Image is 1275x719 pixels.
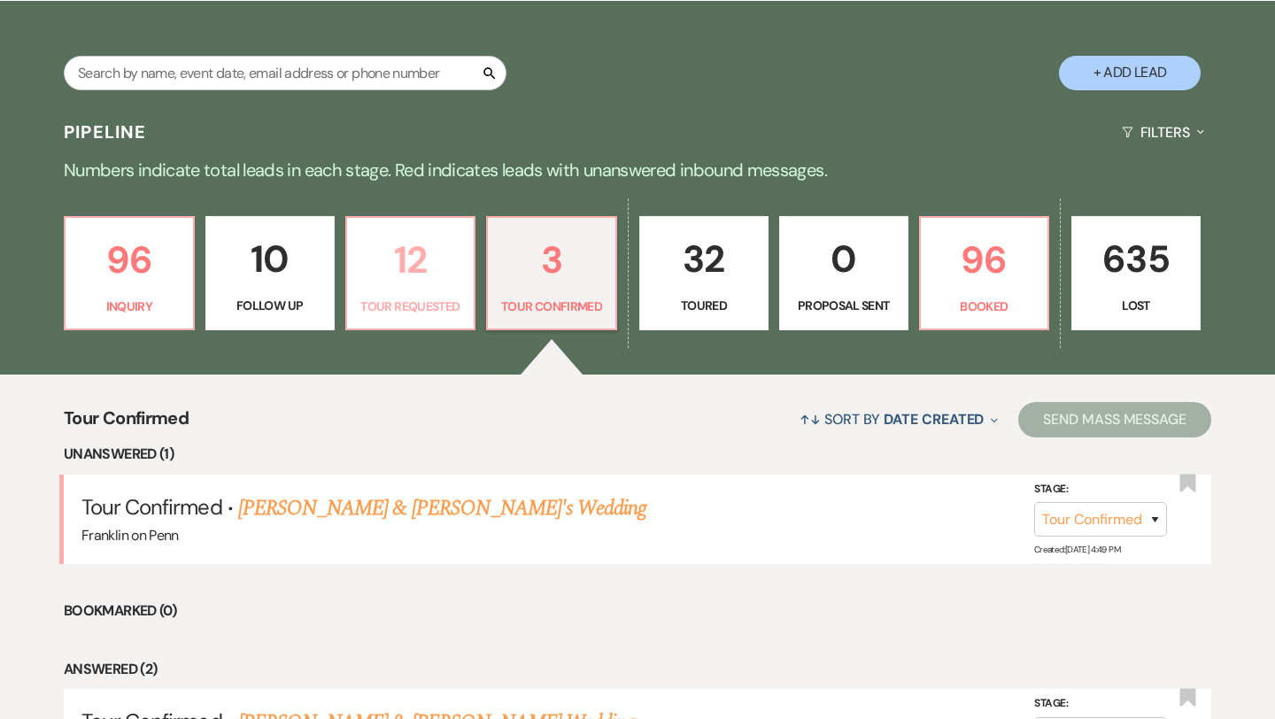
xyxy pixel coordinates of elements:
[651,296,757,315] p: Toured
[1059,56,1201,90] button: + Add Lead
[498,297,605,316] p: Tour Confirmed
[791,296,897,315] p: Proposal Sent
[884,410,984,429] span: Date Created
[64,405,189,443] span: Tour Confirmed
[931,230,1038,290] p: 96
[64,658,1211,681] li: Answered (2)
[217,296,323,315] p: Follow Up
[238,492,647,524] a: [PERSON_NAME] & [PERSON_NAME]'s Wedding
[358,297,464,316] p: Tour Requested
[345,216,476,331] a: 12Tour Requested
[64,216,195,331] a: 96Inquiry
[498,230,605,290] p: 3
[76,297,182,316] p: Inquiry
[76,230,182,290] p: 96
[64,443,1211,466] li: Unanswered (1)
[358,230,464,290] p: 12
[205,216,335,331] a: 10Follow Up
[639,216,769,331] a: 32Toured
[64,56,506,90] input: Search by name, event date, email address or phone number
[779,216,908,331] a: 0Proposal Sent
[81,526,179,545] span: Franklin on Penn
[651,229,757,289] p: 32
[919,216,1050,331] a: 96Booked
[792,396,1005,443] button: Sort By Date Created
[217,229,323,289] p: 10
[1071,216,1201,331] a: 635Lost
[1083,229,1189,289] p: 635
[931,297,1038,316] p: Booked
[1034,694,1167,714] label: Stage:
[791,229,897,289] p: 0
[1034,544,1120,555] span: Created: [DATE] 4:49 PM
[1034,480,1167,499] label: Stage:
[1083,296,1189,315] p: Lost
[486,216,617,331] a: 3Tour Confirmed
[800,410,821,429] span: ↑↓
[1115,109,1211,156] button: Filters
[81,493,222,521] span: Tour Confirmed
[64,120,147,144] h3: Pipeline
[64,599,1211,622] li: Bookmarked (0)
[1018,402,1211,437] button: Send Mass Message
